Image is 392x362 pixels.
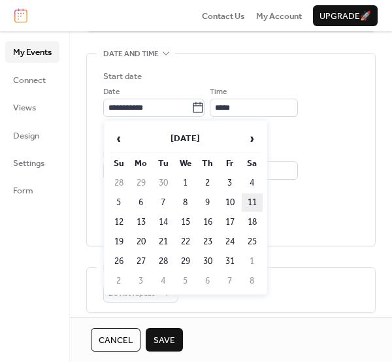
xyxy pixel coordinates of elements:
th: [DATE] [131,125,240,153]
th: Th [197,154,218,173]
span: My Events [13,46,52,59]
td: 1 [175,174,196,192]
td: 3 [220,174,240,192]
td: 14 [153,213,174,231]
span: Upgrade 🚀 [319,10,371,23]
div: Start date [103,70,142,83]
td: 5 [108,193,129,212]
td: 24 [220,233,240,251]
a: Views [5,97,59,118]
td: 22 [175,233,196,251]
span: Form [13,184,33,197]
a: Connect [5,69,59,90]
td: 9 [197,193,218,212]
span: Connect [13,74,46,87]
td: 6 [131,193,152,212]
td: 20 [131,233,152,251]
a: Settings [5,152,59,173]
td: 23 [197,233,218,251]
td: 12 [108,213,129,231]
td: 21 [153,233,174,251]
td: 3 [131,272,152,290]
td: 5 [175,272,196,290]
td: 28 [153,252,174,271]
td: 13 [131,213,152,231]
a: My Account [256,9,302,22]
button: Save [146,328,183,352]
td: 27 [131,252,152,271]
a: My Events [5,41,59,62]
td: 31 [220,252,240,271]
span: ‹ [109,125,129,152]
td: 11 [242,193,263,212]
td: 4 [153,272,174,290]
td: 8 [242,272,263,290]
td: 16 [197,213,218,231]
td: 15 [175,213,196,231]
td: 29 [131,174,152,192]
a: Contact Us [202,9,245,22]
span: My Account [256,10,302,23]
span: Contact Us [202,10,245,23]
td: 7 [220,272,240,290]
span: › [242,125,262,152]
td: 2 [108,272,129,290]
td: 25 [242,233,263,251]
span: Date [103,86,120,99]
a: Design [5,125,59,146]
td: 30 [197,252,218,271]
td: 18 [242,213,263,231]
td: 28 [108,174,129,192]
td: 8 [175,193,196,212]
td: 6 [197,272,218,290]
td: 19 [108,233,129,251]
th: Tu [153,154,174,173]
a: Form [5,180,59,201]
td: 7 [153,193,174,212]
td: 10 [220,193,240,212]
th: We [175,154,196,173]
td: 17 [220,213,240,231]
th: Sa [242,154,263,173]
span: Cancel [99,334,133,347]
span: Date and time [103,48,159,61]
span: Time [210,86,227,99]
span: Settings [13,157,44,170]
td: 29 [175,252,196,271]
td: 2 [197,174,218,192]
td: 30 [153,174,174,192]
span: Design [13,129,39,142]
th: Mo [131,154,152,173]
img: logo [14,8,27,23]
td: 4 [242,174,263,192]
th: Fr [220,154,240,173]
th: Su [108,154,129,173]
span: Views [13,101,36,114]
button: Upgrade🚀 [313,5,378,26]
span: Save [154,334,175,347]
td: 1 [242,252,263,271]
button: Cancel [91,328,140,352]
td: 26 [108,252,129,271]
